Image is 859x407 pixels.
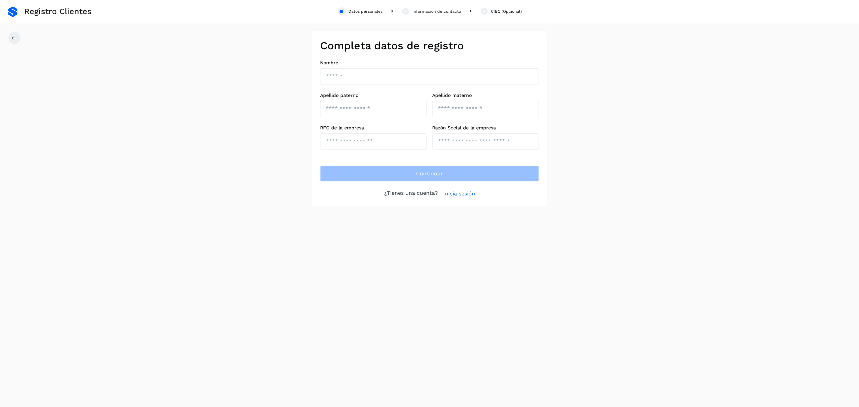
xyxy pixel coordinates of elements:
div: Información de contacto [412,8,461,14]
div: Datos personales [348,8,383,14]
label: Apellido paterno [320,93,427,98]
label: Apellido materno [432,93,539,98]
div: CIEC (Opcional) [491,8,522,14]
button: Continuar [320,166,539,182]
label: RFC de la empresa [320,125,427,131]
label: Razón Social de la empresa [432,125,539,131]
a: Inicia sesión [443,190,475,198]
span: Registro Clientes [24,7,92,16]
span: Continuar [416,170,443,177]
p: ¿Tienes una cuenta? [384,190,438,198]
h2: Completa datos de registro [320,39,539,52]
label: Nombre [320,60,539,66]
